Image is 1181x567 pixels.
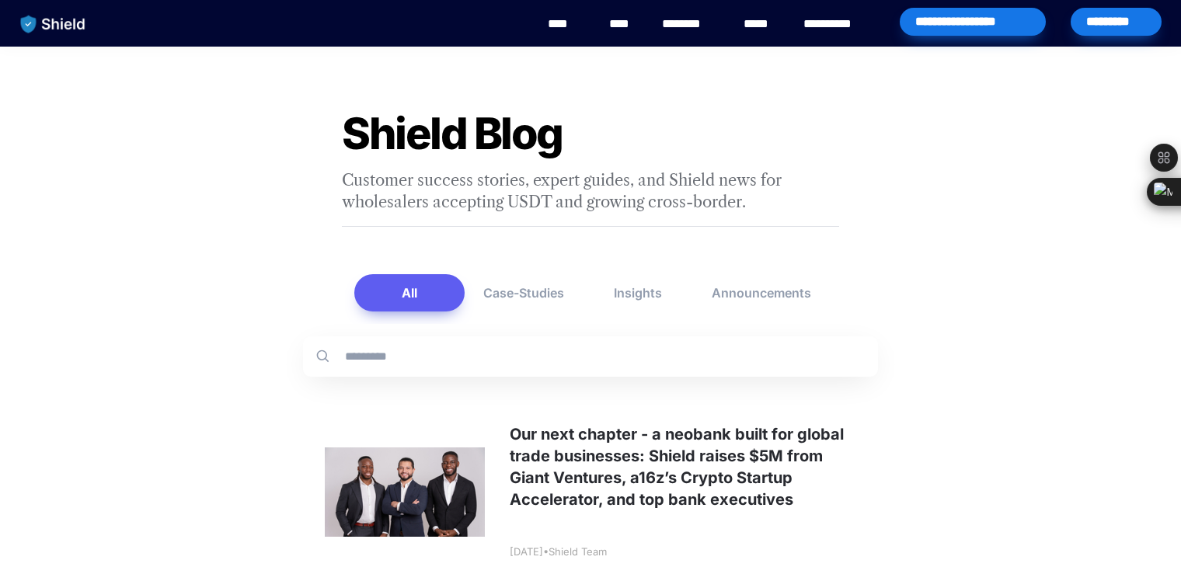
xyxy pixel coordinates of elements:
[583,274,693,311] button: Insights
[696,274,827,311] button: Announcements
[342,171,785,211] span: Customer success stories, expert guides, and Shield news for wholesalers accepting USDT and growi...
[354,274,465,311] button: All
[342,107,563,160] span: Shield Blog
[13,8,93,40] img: website logo
[468,274,580,311] button: Case-Studies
